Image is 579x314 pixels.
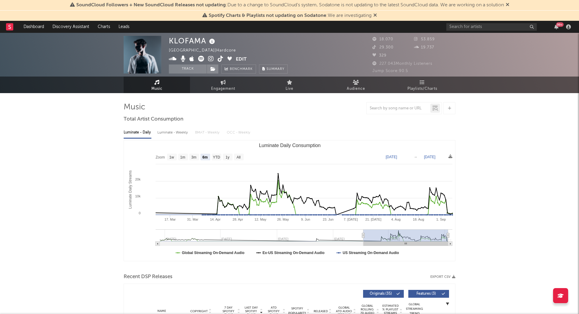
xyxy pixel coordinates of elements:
text: 23. Jun [323,218,334,221]
text: 0 [139,211,141,215]
button: 99+ [554,24,558,29]
text: → [414,155,417,159]
div: [GEOGRAPHIC_DATA] | Hardcore [169,47,243,54]
text: 31. Mar [187,218,198,221]
div: Name [142,309,182,313]
text: [DATE] [386,155,397,159]
text: 21. [DATE] [365,218,381,221]
span: : Due to a change to SoundCloud's system, Sodatone is not updating to the latest SoundCloud data.... [76,3,504,8]
span: Recent DSP Releases [124,273,172,281]
a: Leads [114,21,134,33]
span: SoundCloud Followers + New SoundCloud Releases not updating [76,3,226,8]
span: 19.737 [414,46,434,49]
text: US Streaming On-Demand Audio [343,251,399,255]
span: Summary [267,68,284,71]
text: 14. Apr [210,218,220,221]
a: Discovery Assistant [48,21,93,33]
div: 99 + [556,22,564,27]
text: 6m [202,155,207,159]
div: KLOFAMA [169,36,217,46]
span: Jump Score: 90.5 [372,69,408,73]
span: 18.070 [372,37,393,41]
text: 9. Jun [301,218,310,221]
span: 329 [372,54,387,58]
a: Audience [323,77,389,93]
button: Export CSV [430,275,455,279]
text: [DATE] [424,155,435,159]
text: Global Streaming On-Demand Audio [182,251,245,255]
button: Features(3) [408,290,449,298]
span: 53.859 [414,37,435,41]
span: Spotify Charts & Playlists not updating on Sodatone [209,13,326,18]
span: Originals ( 35 ) [367,292,395,296]
text: 1w [169,155,174,159]
a: Dashboard [19,21,48,33]
text: 12. May [255,218,267,221]
svg: Luminate Daily Consumption [124,140,455,261]
a: Charts [93,21,114,33]
span: Audience [347,85,365,93]
div: Luminate - Daily [124,127,151,138]
button: Summary [259,64,288,74]
text: 18. Aug [413,218,424,221]
a: Music [124,77,190,93]
span: 29.300 [372,46,394,49]
text: 4. Aug [391,218,400,221]
input: Search for artists [446,23,537,31]
span: Live [286,85,293,93]
text: Ex-US Streaming On-Demand Audio [263,251,325,255]
text: 7. [DATE] [344,218,358,221]
span: Benchmark [230,66,253,73]
text: Luminate Daily Streams [128,170,132,209]
a: Live [256,77,323,93]
text: YTD [213,155,220,159]
span: Features ( 3 ) [412,292,440,296]
span: Playlists/Charts [407,85,437,93]
text: 10k [135,194,141,198]
text: S… [446,237,451,241]
span: Engagement [211,85,235,93]
span: Total Artist Consumption [124,116,183,123]
button: Track [169,64,207,74]
span: Copyright [190,309,208,313]
span: : We are investigating [209,13,372,18]
button: Originals(35) [363,290,404,298]
span: Dismiss [373,13,377,18]
text: 1. Sep [436,218,446,221]
text: 17. Mar [164,218,176,221]
a: Playlists/Charts [389,77,455,93]
div: Luminate - Weekly [157,127,189,138]
text: 1y [226,155,229,159]
a: Engagement [190,77,256,93]
text: 3m [191,155,197,159]
text: Luminate Daily Consumption [259,143,321,148]
text: Zoom [156,155,165,159]
text: 26. May [277,218,289,221]
span: 227.043 Monthly Listeners [372,62,432,66]
button: Edit [236,56,247,63]
a: Benchmark [221,64,256,74]
text: 20k [135,177,141,181]
text: All [236,155,240,159]
text: 28. Apr [233,218,243,221]
span: Dismiss [506,3,509,8]
span: Released [314,309,328,313]
input: Search by song name or URL [367,106,430,111]
span: Music [151,85,163,93]
text: 1m [180,155,185,159]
